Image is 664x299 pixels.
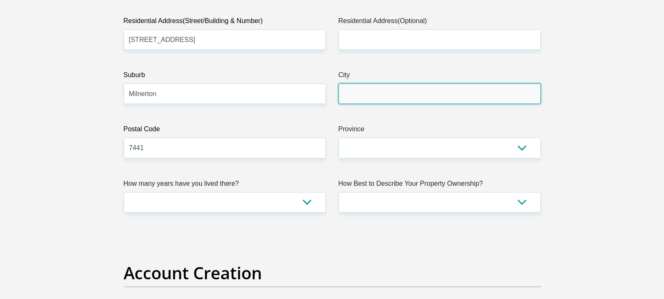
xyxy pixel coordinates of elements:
label: City [338,70,541,83]
select: Please Select a Province [338,138,541,158]
label: Suburb [124,70,326,83]
input: Postal Code [124,138,326,158]
select: Please select a value [124,192,326,213]
label: Province [338,124,541,138]
label: Postal Code [124,124,326,138]
label: How many years have you lived there? [124,179,326,192]
h2: Account Creation [124,263,541,283]
label: Residential Address(Optional) [338,16,541,29]
input: Address line 2 (Optional) [338,29,541,50]
label: How Best to Describe Your Property Ownership? [338,179,541,192]
input: City [338,83,541,104]
input: Suburb [124,83,326,104]
select: Please select a value [338,192,541,213]
label: Residential Address(Street/Building & Number) [124,16,326,29]
input: Valid residential address [124,29,326,50]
